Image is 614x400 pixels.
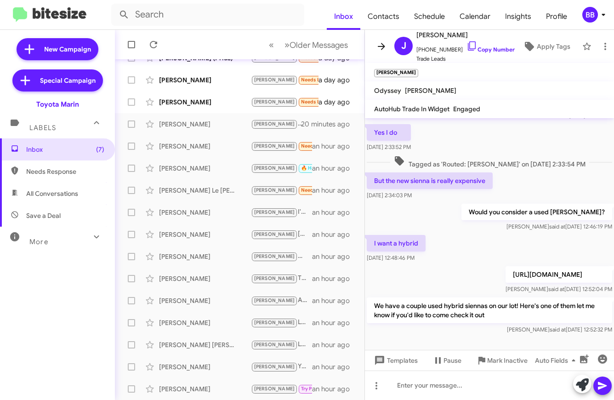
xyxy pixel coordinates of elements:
span: [PERSON_NAME] [254,209,295,215]
span: 🔥 Hot [301,165,317,171]
span: [PERSON_NAME] [416,29,515,40]
input: Search [111,4,304,26]
span: New Campaign [44,45,91,54]
span: Needs Response [301,99,340,105]
span: [DATE] 12:48:46 PM [367,254,415,261]
span: J [401,39,406,53]
div: an hour ago [312,318,357,327]
button: Pause [425,352,469,369]
span: [PERSON_NAME] [254,275,295,281]
span: [PERSON_NAME] [254,121,295,127]
div: an hour ago [312,384,357,394]
p: But the new sienna is really expensive [367,172,493,189]
div: Let me have [PERSON_NAME] reach out to get you a value! [251,317,312,328]
div: We have a couple used hybrid siennas on our lot! Here's one of them let me know if you'd like to ... [251,251,312,262]
div: Which vehicle was this for? [251,74,318,85]
span: Trade Leads [416,54,515,63]
div: Awesome I'll have someone reach out to help provide you with a value [251,295,312,306]
div: [PERSON_NAME] [159,97,251,107]
div: Ok but im at work teaching cant answer phone [251,163,312,173]
div: [PERSON_NAME] [159,252,251,261]
div: [PERSON_NAME] [159,362,251,371]
span: Needs Response [26,167,104,176]
span: said at [549,223,565,230]
div: [PERSON_NAME] Le [PERSON_NAME] [159,186,251,195]
div: 20 minutes ago [302,120,357,129]
div: Yes he does he's on vacation in [US_STATE] until the 1st. Is there anything I can help with in th... [251,361,312,372]
a: Special Campaign [12,69,103,91]
div: That's great to hear! Let's schedule a time for you to bring your Challenger in so we can evaluat... [251,273,312,284]
p: Yes I do [367,124,411,141]
span: [PERSON_NAME] [254,364,295,370]
div: [PERSON_NAME] [159,142,251,151]
div: Hi [PERSON_NAME], I will have [PERSON_NAME] from my sales team reach out to you. [251,119,302,129]
span: Try Pausing [301,386,328,392]
span: More [29,238,48,246]
a: Calendar [452,3,498,30]
span: [PERSON_NAME] [DATE] 12:46:19 PM [506,223,612,230]
div: Let me have [PERSON_NAME] get you a value on it now! [251,339,312,350]
button: Apply Tags [515,38,578,55]
span: [PERSON_NAME] [254,99,295,105]
span: Tagged as 'Routed: [PERSON_NAME]' on [DATE] 2:33:54 PM [390,155,589,169]
span: Pause [443,352,461,369]
a: Schedule [407,3,452,30]
span: [PHONE_NUMBER] [416,40,515,54]
div: an hour ago [312,274,357,283]
div: an hour ago [312,340,357,349]
span: said at [550,326,566,333]
div: an hour ago [312,362,357,371]
small: [PERSON_NAME] [374,69,418,77]
span: Contacts [360,3,407,30]
button: Previous [263,35,279,54]
p: Would you consider a used [PERSON_NAME]? [461,204,612,220]
div: I'd love to set up an appointment to evaluate your 2023 Toyota Tundra. When are you available to ... [251,207,312,217]
span: [PERSON_NAME] [254,253,295,259]
span: Labels [29,124,56,132]
div: [PERSON_NAME] [159,164,251,173]
span: [PERSON_NAME] [254,165,295,171]
span: » [284,39,290,51]
a: Insights [498,3,539,30]
span: [PERSON_NAME] [254,77,295,83]
span: Templates [372,352,418,369]
span: Mark Inactive [487,352,528,369]
div: Or would you like me to wait and share their offer? [251,97,318,107]
span: Inbox [26,145,104,154]
div: [PERSON_NAME] [159,296,251,305]
span: All Conversations [26,189,78,198]
span: AutoHub Trade In Widget [374,105,449,113]
div: [PERSON_NAME] [159,274,251,283]
span: Special Campaign [40,76,96,85]
div: [PERSON_NAME] [159,75,251,85]
span: (7) [96,145,104,154]
div: [PERSON_NAME] [159,384,251,394]
span: [PERSON_NAME] [254,297,295,303]
span: Auto Fields [535,352,579,369]
a: Copy Number [466,46,515,53]
div: an hour ago [312,252,357,261]
span: [PERSON_NAME] [254,342,295,348]
div: a day ago [318,75,357,85]
span: [PERSON_NAME] [254,320,295,326]
div: [PERSON_NAME] [159,208,251,217]
p: I want a hybrid [367,235,426,251]
span: [PERSON_NAME] [254,187,295,193]
span: Engaged [453,105,480,113]
div: an hour ago [312,208,357,217]
a: New Campaign [17,38,98,60]
div: an hour ago [312,142,357,151]
nav: Page navigation example [264,35,353,54]
span: [PERSON_NAME] [DATE] 12:52:04 PM [506,286,612,292]
span: « [269,39,274,51]
div: That's mean I could add as much accessories I want? Or that depends of the model? Sorry for so ma... [251,141,312,151]
div: Toyota Marin [36,100,79,109]
span: Needs Response [301,143,340,149]
div: an hour ago [312,230,357,239]
a: Profile [539,3,574,30]
span: [DATE] 2:34:03 PM [367,192,412,199]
